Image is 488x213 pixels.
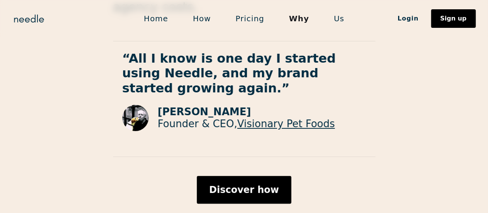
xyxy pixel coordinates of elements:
a: Visionary Pet Foods [237,118,335,130]
a: How [181,10,223,27]
strong: “All I know is one day I started using Needle, and my brand started growing again.” [122,51,336,95]
a: Sign up [431,9,476,28]
a: Us [321,10,356,27]
p: Founder & CEO, [158,118,335,130]
p: [PERSON_NAME] [158,106,335,118]
div: Discover how [209,185,279,194]
a: Login [385,12,431,25]
a: Pricing [223,10,276,27]
a: Why [277,10,321,27]
a: Discover how [197,176,291,204]
a: Home [132,10,181,27]
div: Sign up [440,15,466,22]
